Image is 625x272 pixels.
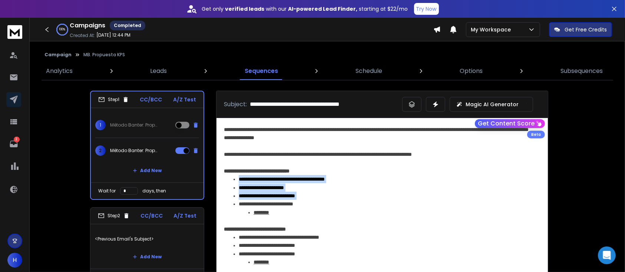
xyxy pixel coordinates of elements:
[140,212,163,219] p: CC/BCC
[150,67,167,75] p: Leads
[96,32,130,38] p: [DATE] 12:44 PM
[466,101,519,108] p: Magic AI Generator
[460,67,483,75] p: Options
[475,119,545,128] button: Get Content Score
[142,188,166,194] p: days, then
[288,5,358,13] strong: AI-powered Lead Finder,
[140,96,162,103] p: CC/BCC
[224,100,247,109] p: Subject:
[95,120,106,130] span: 1
[414,3,439,15] button: Try Now
[90,91,204,200] li: Step1CC/BCCA/Z Test1Método Banter: Propuesta {{companyName}}2Método Banter: Propuesta {{companyNa...
[14,137,20,142] p: 2
[560,67,603,75] p: Subsequences
[70,21,105,30] h1: Campaigns
[173,212,196,219] p: A/Z Test
[245,67,278,75] p: Sequences
[127,163,168,178] button: Add New
[98,212,130,219] div: Step 2
[95,229,199,249] p: <Previous Email's Subject>
[44,52,72,58] button: Campaign
[110,148,158,154] p: Método Banter: Propuesta {{companyName}}
[351,62,387,80] a: Schedule
[98,96,129,103] div: Step 1
[7,253,22,268] button: H
[471,26,514,33] p: My Workspace
[46,67,73,75] p: Analytics
[110,21,145,30] div: Completed
[7,25,22,39] img: logo
[565,26,607,33] p: Get Free Credits
[6,137,21,151] a: 2
[110,122,158,128] p: Método Banter: Propuesta {{companyName}}
[456,62,487,80] a: Options
[556,62,607,80] a: Subsequences
[240,62,282,80] a: Sequences
[549,22,612,37] button: Get Free Credits
[450,97,533,112] button: Magic AI Generator
[598,246,616,264] div: Open Intercom Messenger
[225,5,265,13] strong: verified leads
[202,5,408,13] p: Get only with our starting at $22/mo
[173,96,196,103] p: A/Z Test
[356,67,382,75] p: Schedule
[59,27,66,32] p: 100 %
[70,33,95,38] p: Created At:
[416,5,437,13] p: Try Now
[98,188,116,194] p: Wait for
[527,131,545,138] div: Beta
[42,62,77,80] a: Analytics
[127,249,168,264] button: Add New
[146,62,171,80] a: Leads
[83,52,125,58] p: MB. Propuesta KPS
[95,145,106,156] span: 2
